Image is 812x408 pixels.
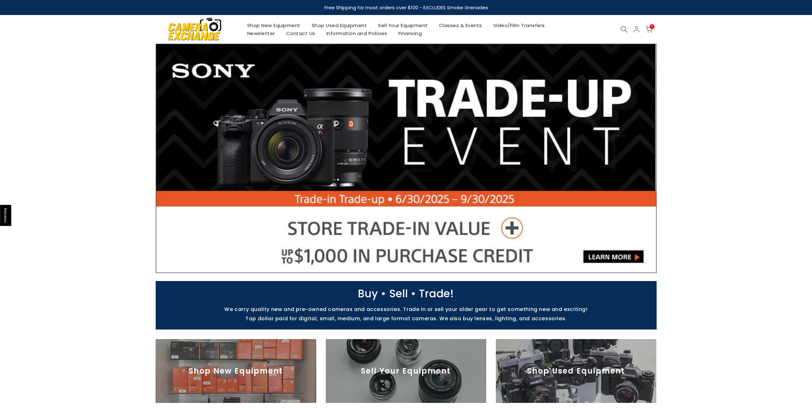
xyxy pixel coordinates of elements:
[280,29,321,37] a: Contact Us
[488,21,550,29] a: Video/Film Transfers
[242,21,306,29] a: Shop New Equipment
[153,291,660,297] p: Buy • Sell • Trade!
[153,306,660,312] p: We carry quality new and pre-owned cameras and accessories. Trade in or sell your older gear to g...
[394,263,398,266] li: Page dot 2
[153,315,660,322] p: Top dollar paid for digital, small, medium, and large format cameras. We also buy lenses, lightin...
[393,29,428,37] a: Financing
[306,21,373,29] a: Shop Used Equipment
[433,21,488,29] a: Classes & Events
[421,263,425,266] li: Page dot 6
[242,29,280,37] a: Newsletter
[414,263,418,266] li: Page dot 5
[645,26,652,33] a: 0
[401,263,405,266] li: Page dot 3
[324,4,488,11] strong: Free Shipping for most orders over $100 - EXCLUDES Smoke Grenades
[650,24,654,29] span: 0
[321,29,393,37] a: Information and Policies
[388,263,391,266] li: Page dot 1
[373,21,434,29] a: Sell Your Equipment
[408,263,411,266] li: Page dot 4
